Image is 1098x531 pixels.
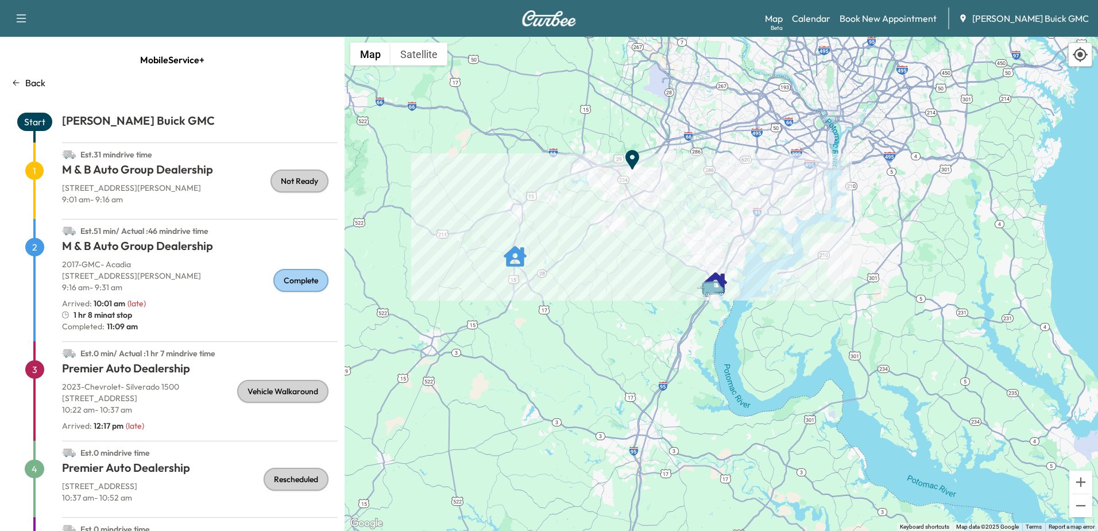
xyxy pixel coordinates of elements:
span: Est. 0 min drive time [80,448,150,458]
p: Arrived : [62,420,123,432]
button: Show satellite imagery [391,43,447,66]
a: Report a map error [1049,524,1095,530]
a: Book New Appointment [840,11,937,25]
span: 2 [25,238,44,256]
span: 10:01 am [94,298,125,309]
p: 10:22 am - 10:37 am [62,404,338,415]
gmp-advanced-marker: End Point [621,143,644,166]
div: Rescheduled [264,468,328,491]
p: Completed: [62,321,338,332]
span: 1 hr 8 min at stop [74,309,132,321]
h1: [PERSON_NAME] Buick GMC [62,113,338,133]
h1: M & B Auto Group Dealership [62,161,338,182]
p: 10:37 am - 10:52 am [62,492,338,503]
span: 4 [25,460,44,478]
span: 1 [25,161,44,180]
button: Zoom in [1069,471,1092,494]
span: Est. 31 min drive time [80,149,152,160]
div: Recenter map [1068,43,1092,67]
span: 3 [25,360,44,379]
span: ( late ) [127,298,146,309]
gmp-advanced-marker: Premier Auto Dealership [704,265,727,288]
a: Calendar [792,11,830,25]
span: Start [17,113,52,131]
p: 9:01 am - 9:16 am [62,194,338,205]
a: MapBeta [765,11,783,25]
gmp-advanced-marker: M & B Auto Group Dealership [504,239,527,262]
h1: Premier Auto Dealership [62,360,338,381]
h1: Premier Auto Dealership [62,460,338,480]
p: 9:16 am - 9:31 am [62,282,338,293]
a: Terms (opens in new tab) [1026,524,1042,530]
span: Map data ©2025 Google [956,524,1019,530]
span: ( late ) [126,421,144,431]
span: 12:17 pm [94,421,123,431]
button: Zoom out [1069,494,1092,517]
div: Vehicle Walkaround [237,380,328,403]
span: MobileService+ [140,48,204,71]
div: Beta [771,24,783,32]
button: Show street map [350,43,391,66]
img: Google [347,516,385,531]
span: [PERSON_NAME] Buick GMC [972,11,1089,25]
button: Keyboard shortcuts [900,523,949,531]
p: 2017 - GMC - Acadia [62,259,338,270]
div: Complete [273,269,328,292]
p: [STREET_ADDRESS][PERSON_NAME] [62,182,338,194]
a: Open this area in Google Maps (opens a new window) [347,516,385,531]
span: Est. 51 min / Actual : 46 min drive time [80,226,208,236]
p: Arrived : [62,298,125,309]
span: Est. 0 min / Actual : 1 hr 7 min drive time [80,348,215,359]
div: Not Ready [270,170,328,193]
gmp-advanced-marker: Van [696,268,736,288]
p: [STREET_ADDRESS] [62,480,338,492]
p: 2023 - Chevrolet - Silverado 1500 [62,381,338,393]
p: [STREET_ADDRESS][PERSON_NAME] [62,270,338,282]
span: 11:09 am [105,321,138,332]
p: [STREET_ADDRESS] [62,393,338,404]
h1: M & B Auto Group Dealership [62,238,338,259]
img: Curbee Logo [521,10,577,26]
p: Back [25,76,45,90]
